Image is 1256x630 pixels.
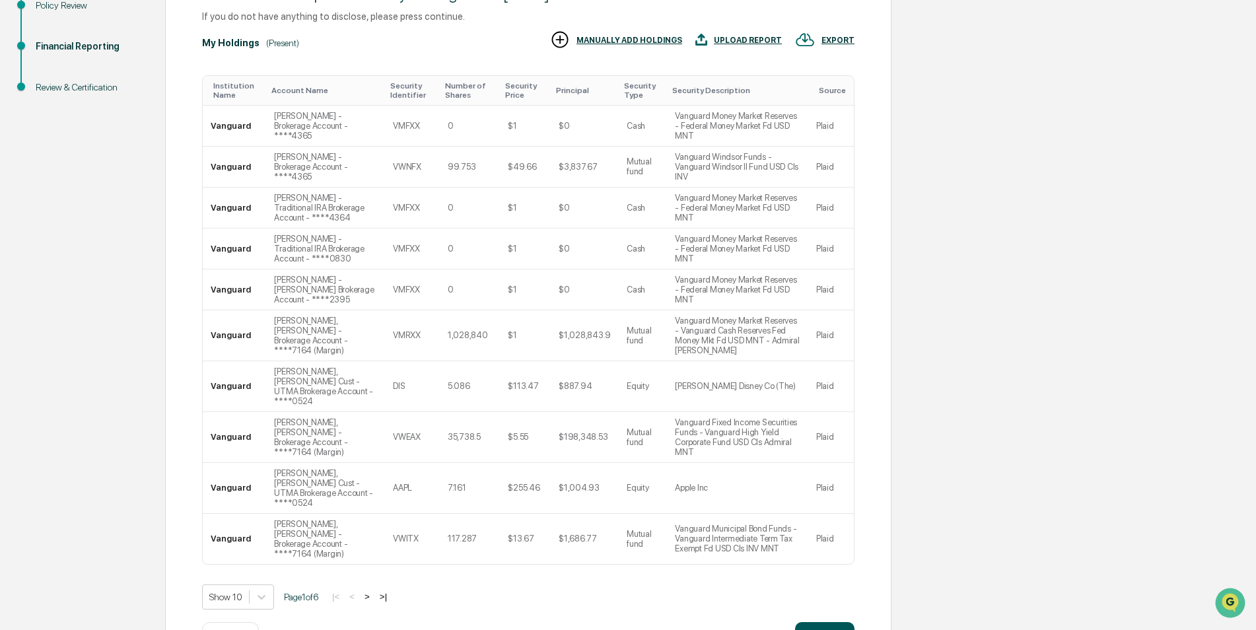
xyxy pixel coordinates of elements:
[266,361,385,412] td: [PERSON_NAME], [PERSON_NAME] Cust - UTMA Brokerage Account - ****0524
[203,228,266,269] td: Vanguard
[13,101,37,125] img: 1746055101610-c473b297-6a78-478c-a979-82029cc54cd1
[505,81,545,100] div: Toggle SortBy
[266,38,299,48] div: (Present)
[667,361,808,412] td: [PERSON_NAME] Disney Co (The)
[808,228,854,269] td: Plaid
[390,81,435,100] div: Toggle SortBy
[440,463,500,514] td: 7.161
[8,254,88,278] a: 🔎Data Lookup
[13,28,240,49] p: How can we help?
[345,591,359,602] button: <
[500,310,551,361] td: $1
[667,106,808,147] td: Vanguard Money Market Reserves - Federal Money Market Fd USD MNT
[551,147,619,188] td: $3,837.67
[808,412,854,463] td: Plaid
[440,228,500,269] td: 0
[551,361,619,412] td: $887.94
[440,188,500,228] td: 0
[385,463,440,514] td: AAPL
[619,228,667,269] td: Cash
[808,310,854,361] td: Plaid
[385,147,440,188] td: VWNFX
[41,180,107,190] span: [PERSON_NAME]
[93,291,160,302] a: Powered byPylon
[13,167,34,188] img: Jack Rasmussen
[28,101,52,125] img: 8933085812038_c878075ebb4cc5468115_72.jpg
[13,261,24,271] div: 🔎
[203,463,266,514] td: Vanguard
[500,361,551,412] td: $113.47
[90,229,169,253] a: 🗄️Attestations
[266,514,385,564] td: [PERSON_NAME], [PERSON_NAME] - Brokerage Account - ****7164 (Margin)
[808,463,854,514] td: Plaid
[551,106,619,147] td: $0
[624,81,662,100] div: Toggle SortBy
[551,412,619,463] td: $198,348.53
[821,36,855,45] div: EXPORT
[500,228,551,269] td: $1
[225,105,240,121] button: Start new chat
[385,106,440,147] td: VMFXX
[619,412,667,463] td: Mutual fund
[131,292,160,302] span: Pylon
[440,310,500,361] td: 1,028,840
[266,463,385,514] td: [PERSON_NAME], [PERSON_NAME] Cust - UTMA Brokerage Account - ****0524
[619,463,667,514] td: Equity
[667,269,808,310] td: Vanguard Money Market Reserves - Federal Money Market Fd USD MNT
[205,144,240,160] button: See all
[202,11,855,22] div: If you do not have anything to disclose, please press continue.
[808,147,854,188] td: Plaid
[667,147,808,188] td: Vanguard Windsor Funds - Vanguard Windsor II Fund USD Cls INV
[819,86,849,95] div: Toggle SortBy
[26,234,85,248] span: Preclearance
[714,36,782,45] div: UPLOAD REPORT
[808,269,854,310] td: Plaid
[59,101,217,114] div: Start new chat
[619,147,667,188] td: Mutual fund
[117,180,144,190] span: [DATE]
[213,81,261,100] div: Toggle SortBy
[203,361,266,412] td: Vanguard
[500,463,551,514] td: $255.46
[795,30,815,50] img: EXPORT
[271,86,380,95] div: Toggle SortBy
[808,106,854,147] td: Plaid
[556,86,613,95] div: Toggle SortBy
[551,228,619,269] td: $0
[203,514,266,564] td: Vanguard
[672,86,802,95] div: Toggle SortBy
[667,228,808,269] td: Vanguard Money Market Reserves - Federal Money Market Fd USD MNT
[500,106,551,147] td: $1
[361,591,374,602] button: >
[203,310,266,361] td: Vanguard
[619,310,667,361] td: Mutual fund
[284,592,318,602] span: Page 1 of 6
[500,412,551,463] td: $5.55
[385,361,440,412] td: DIS
[619,514,667,564] td: Mutual fund
[667,310,808,361] td: Vanguard Money Market Reserves - Vanguard Cash Reserves Fed Money Mkt Fd USD MNT - Admiral [PERSO...
[266,147,385,188] td: [PERSON_NAME] - Brokerage Account - ****4365
[667,463,808,514] td: Apple Inc
[500,269,551,310] td: $1
[376,591,391,602] button: >|
[440,361,500,412] td: 5.086
[576,36,682,45] div: MANUALLY ADD HOLDINGS
[500,147,551,188] td: $49.66
[59,114,182,125] div: We're available if you need us!
[500,188,551,228] td: $1
[551,514,619,564] td: $1,686.77
[385,514,440,564] td: VWITX
[203,412,266,463] td: Vanguard
[266,412,385,463] td: [PERSON_NAME], [PERSON_NAME] - Brokerage Account - ****7164 (Margin)
[551,188,619,228] td: $0
[266,269,385,310] td: [PERSON_NAME] - [PERSON_NAME] Brokerage Account - ****2395
[385,269,440,310] td: VMFXX
[440,514,500,564] td: 117.287
[500,514,551,564] td: $13.67
[551,269,619,310] td: $0
[440,106,500,147] td: 0
[96,236,106,246] div: 🗄️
